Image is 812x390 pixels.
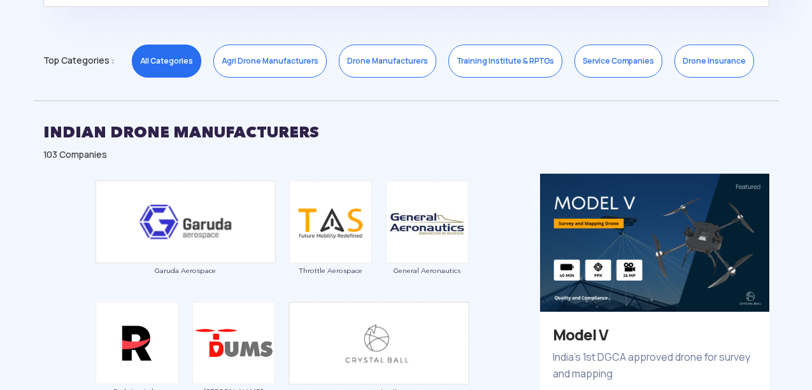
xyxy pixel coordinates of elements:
[95,180,276,263] img: ic_garuda_eco.png
[540,174,769,312] img: bg_eco_crystal.png
[289,181,372,263] img: ic_throttle.png
[95,267,276,274] span: Garuda Aerospace
[385,267,469,274] span: General Aeronautics
[385,215,469,274] a: General Aeronautics
[96,302,178,384] img: ic_redwinglabs.png
[43,116,769,148] h2: INDIAN DRONE MANUFACTURERS
[574,45,662,78] a: Service Companies
[43,148,769,161] div: 103 Companies
[553,349,757,382] p: India’s 1st DGCA approved drone for survey and mapping
[674,45,754,78] a: Drone Insurance
[339,45,436,78] a: Drone Manufacturers
[448,45,562,78] a: Training Institute & RPTOs
[132,45,201,78] a: All Categories
[192,302,275,384] img: ic_daksha.png
[43,50,114,71] span: Top Categories :
[386,181,469,263] img: ic_general.png
[288,267,373,274] span: Throttle Aerospace
[288,215,373,274] a: Throttle Aerospace
[95,215,276,274] a: Garuda Aerospace
[553,324,757,346] h3: Model V
[288,302,469,385] img: ic_crystalball_double.png
[213,45,327,78] a: Agri Drone Manufacturers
